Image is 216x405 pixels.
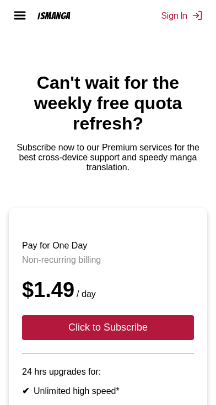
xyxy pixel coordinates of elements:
small: / day [74,289,96,299]
h3: Pay for One Day [22,241,194,251]
div: IsManga [37,10,71,21]
button: Click to Subscribe [22,315,194,340]
li: Unlimited high speed* [22,386,194,396]
h1: Can't wait for the weekly free quota refresh? [9,73,207,134]
p: Subscribe now to our Premium services for the best cross-device support and speedy manga translat... [9,143,207,172]
img: Sign out [192,10,203,21]
b: ✔ [22,386,29,396]
img: hamburger [13,9,26,22]
p: Non-recurring billing [22,255,194,265]
p: 24 hrs upgrades for: [22,367,194,377]
button: Sign In [161,10,203,21]
div: $1.49 [22,278,194,302]
a: IsManga [33,10,90,21]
